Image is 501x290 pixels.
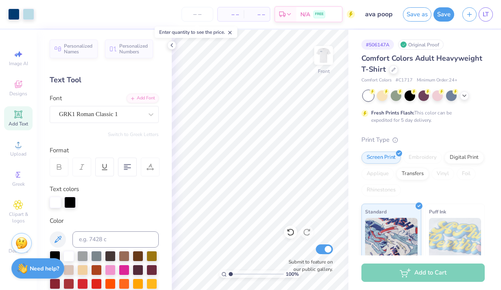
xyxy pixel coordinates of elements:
[50,216,159,226] div: Color
[127,94,159,103] div: Add Font
[429,207,446,216] span: Puff Ink
[361,40,394,50] div: # 506147A
[444,152,484,164] div: Digital Print
[50,94,62,103] label: Font
[398,40,444,50] div: Original Proof
[9,121,28,127] span: Add Text
[396,77,413,84] span: # C1717
[431,168,454,180] div: Vinyl
[371,110,414,116] strong: Fresh Prints Flash:
[50,75,159,86] div: Text Tool
[361,152,401,164] div: Screen Print
[371,109,471,124] div: This color can be expedited for 5 day delivery.
[318,68,330,75] div: Front
[361,77,392,84] span: Comfort Colors
[403,152,442,164] div: Embroidery
[108,131,159,138] button: Switch to Greek Letters
[429,218,481,259] img: Puff Ink
[284,258,333,273] label: Submit to feature on our public gallery.
[361,53,482,74] span: Comfort Colors Adult Heavyweight T-Shirt
[155,26,237,38] div: Enter quantity to see the price.
[396,168,429,180] div: Transfers
[361,135,485,145] div: Print Type
[30,265,59,272] strong: Need help?
[50,185,79,194] label: Text colors
[433,7,454,22] button: Save
[365,218,418,259] img: Standard
[300,10,310,19] span: N/A
[249,10,265,19] span: – –
[479,7,493,22] a: LT
[9,248,28,254] span: Decorate
[119,43,148,55] span: Personalized Numbers
[223,10,239,19] span: – –
[12,181,25,187] span: Greek
[315,11,324,17] span: FREE
[10,151,26,157] span: Upload
[9,60,28,67] span: Image AI
[64,43,93,55] span: Personalized Names
[9,90,27,97] span: Designs
[4,211,33,224] span: Clipart & logos
[417,77,457,84] span: Minimum Order: 24 +
[457,168,476,180] div: Foil
[286,270,299,278] span: 100 %
[72,231,159,248] input: e.g. 7428 c
[182,7,213,22] input: – –
[483,10,489,19] span: LT
[315,47,332,64] img: Front
[361,168,394,180] div: Applique
[359,6,399,22] input: Untitled Design
[403,7,431,22] button: Save as
[361,184,401,196] div: Rhinestones
[365,207,387,216] span: Standard
[50,146,160,155] div: Format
